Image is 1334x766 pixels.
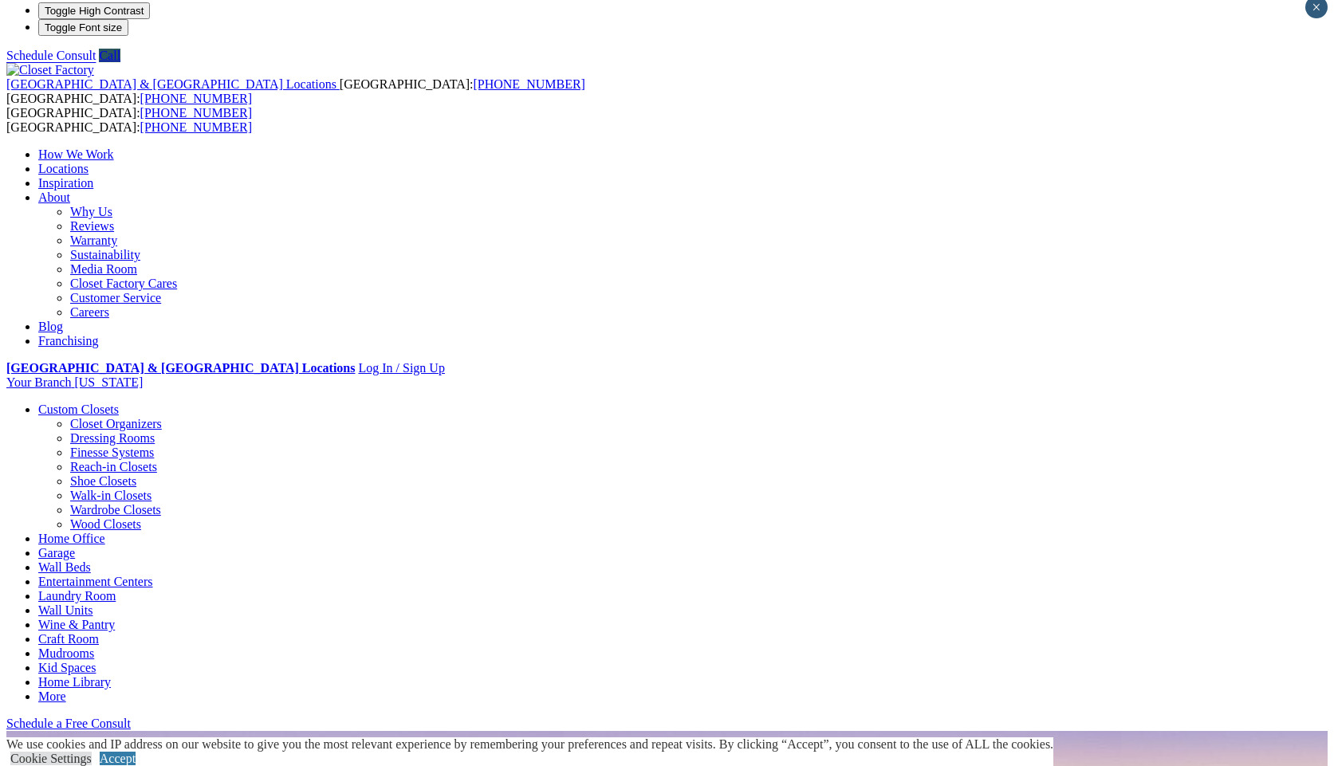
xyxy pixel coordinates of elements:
a: Custom Closets [38,403,119,416]
a: Reach-in Closets [70,460,157,473]
a: Wall Beds [38,560,91,574]
button: Toggle Font size [38,19,128,36]
a: Closet Organizers [70,417,162,430]
a: [GEOGRAPHIC_DATA] & [GEOGRAPHIC_DATA] Locations [6,77,340,91]
a: Wall Units [38,603,92,617]
a: Home Office [38,532,105,545]
a: Schedule Consult [6,49,96,62]
a: Laundry Room [38,589,116,603]
a: Locations [38,162,89,175]
a: Garage [38,546,75,560]
a: Call [99,49,120,62]
a: Cookie Settings [10,752,92,765]
a: [PHONE_NUMBER] [140,92,252,105]
a: [GEOGRAPHIC_DATA] & [GEOGRAPHIC_DATA] Locations [6,361,355,375]
button: Toggle High Contrast [38,2,150,19]
a: Wardrobe Closets [70,503,161,517]
a: Careers [70,305,109,319]
a: Entertainment Centers [38,575,153,588]
span: Your Branch [6,375,71,389]
span: Toggle High Contrast [45,5,144,17]
a: Log In / Sign Up [358,361,444,375]
div: We use cookies and IP address on our website to give you the most relevant experience by remember... [6,737,1053,752]
a: Shoe Closets [70,474,136,488]
span: [US_STATE] [74,375,143,389]
a: Wine & Pantry [38,618,115,631]
span: Toggle Font size [45,22,122,33]
a: Schedule a Free Consult (opens a dropdown menu) [6,717,131,730]
a: Warranty [70,234,117,247]
a: Kid Spaces [38,661,96,674]
a: Reviews [70,219,114,233]
a: Craft Room [38,632,99,646]
a: Blog [38,320,63,333]
a: Wood Closets [70,517,141,531]
span: [GEOGRAPHIC_DATA] & [GEOGRAPHIC_DATA] Locations [6,77,336,91]
a: More menu text will display only on big screen [38,689,66,703]
a: [PHONE_NUMBER] [473,77,584,91]
img: Closet Factory [6,63,94,77]
a: [PHONE_NUMBER] [140,120,252,134]
a: Walk-in Closets [70,489,152,502]
a: Why Us [70,205,112,218]
span: [GEOGRAPHIC_DATA]: [GEOGRAPHIC_DATA]: [6,77,585,105]
a: Home Library [38,675,111,689]
a: Dressing Rooms [70,431,155,445]
a: Inspiration [38,176,93,190]
a: Mudrooms [38,646,94,660]
a: Closet Factory Cares [70,277,177,290]
a: Sustainability [70,248,140,261]
span: [GEOGRAPHIC_DATA]: [GEOGRAPHIC_DATA]: [6,106,252,134]
a: Franchising [38,334,99,348]
a: Customer Service [70,291,161,304]
a: Media Room [70,262,137,276]
a: How We Work [38,147,114,161]
a: Finesse Systems [70,446,154,459]
a: Accept [100,752,136,765]
a: [PHONE_NUMBER] [140,106,252,120]
a: Your Branch [US_STATE] [6,375,143,389]
a: About [38,191,70,204]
